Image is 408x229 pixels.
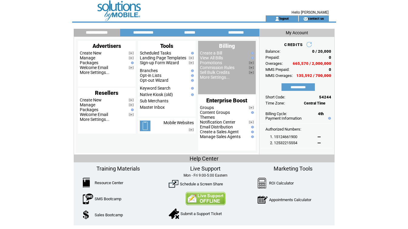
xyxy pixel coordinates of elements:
[250,126,254,128] img: help.gif
[286,30,308,35] span: My Account
[279,16,289,20] a: logout
[265,95,285,99] span: Short Code:
[265,55,279,60] span: Prepaid:
[160,43,173,49] span: Tools
[265,73,293,78] span: MMS Overages:
[190,74,194,77] img: help.gif
[249,61,254,65] img: video.png
[140,73,161,78] a: Opt-in Lists
[190,155,218,162] span: Help Center
[80,51,102,55] a: Create New
[95,197,121,201] a: SMS Bootcamp
[270,141,297,145] span: 2. 12532215554
[329,67,331,72] span: 0
[319,95,331,99] span: 54244
[200,129,239,134] a: Create a Sales Agent
[93,43,121,49] span: Advertisers
[140,78,168,83] a: Opt-out Wizard
[265,116,302,121] a: Payment Information
[189,128,194,131] img: video.png
[318,111,324,116] span: 4th
[265,49,280,54] span: Balance:
[200,51,222,55] a: Create a Bill
[95,213,123,217] a: Sales Bootcamp
[200,75,230,80] a: More Settings...
[140,92,173,97] a: Native Kiosk (old)
[190,87,194,90] img: help.gif
[80,65,108,70] a: Welcome Email
[83,178,90,188] img: ResourceCenter.png
[249,66,254,69] img: video.png
[140,98,168,103] a: Sub Merchants
[312,49,331,54] span: 0 / 20,000
[200,55,223,60] a: View All Bills
[190,79,194,82] img: help.gif
[190,93,194,96] img: help.gif
[140,86,170,91] a: Keyword Search
[265,67,289,72] span: MMS Prepaid:
[129,98,134,102] img: video.png
[329,55,331,60] span: 0
[200,65,234,70] a: Commission Rules
[180,211,222,216] a: Submit a Support Ticket
[140,51,171,55] a: Scheduled Tasks
[296,73,331,78] span: 135,592 / 700,000
[164,120,194,125] a: Mobile Websites
[80,117,110,122] a: More Settings...
[200,120,235,124] a: Notification Center
[327,117,331,120] img: help.gif
[206,97,247,104] span: Enterprise Boost
[249,121,254,124] img: video.png
[80,107,98,112] a: Packages
[304,101,325,105] span: Central Time
[169,208,179,219] img: SupportTicket.png
[140,55,186,60] a: Landing Page Templates
[180,182,223,186] a: Schedule a Screen Share
[129,56,134,60] img: video.png
[140,68,158,73] a: Branches
[250,111,254,114] img: help.gif
[269,181,294,185] a: ROI Calculator
[270,134,297,139] span: 1. 15124661900
[80,102,95,107] a: Manage
[190,165,221,172] span: Live Support
[250,57,254,59] img: help.gif
[275,16,279,21] img: account_icon.gif
[200,60,222,65] a: Promotions
[269,197,311,202] a: Appointments Calculator
[140,105,165,110] a: Master Inbox
[249,106,254,109] img: video.png
[96,165,140,172] span: Training Materials
[265,111,287,116] span: Billing Cycle:
[130,108,134,111] img: help.gif
[274,165,312,172] span: Marketing Tools
[129,66,134,69] img: video.png
[200,134,241,139] a: Manage Sales Agents
[219,43,235,49] span: Billing
[83,194,93,204] img: SMSBootcamp.png
[265,101,285,105] span: Time Zone:
[95,181,123,185] a: Resource Center
[129,103,134,107] img: video.png
[249,71,254,74] img: video.png
[265,61,283,66] span: Overages:
[184,173,228,178] span: Mon - Fri 9:00-5:00 Eastern
[80,55,95,60] a: Manage
[200,124,233,129] a: Email Distribution
[129,51,134,55] img: video.png
[250,131,254,133] img: help.gif
[200,115,215,120] a: Themes
[258,178,267,188] img: Calculator.png
[95,90,118,96] span: Resellers
[284,42,303,47] span: CREDITS
[250,135,254,138] img: help.gif
[80,98,102,102] a: Create New
[200,70,230,75] a: Sell Bulk Credits
[258,194,268,205] img: AppointmentCalc.png
[189,61,194,65] img: video.png
[303,16,308,21] img: contact_us_icon.gif
[190,52,194,55] img: help.gif
[83,210,90,219] img: SalesBootcamp.png
[80,60,98,65] a: Packages
[190,69,194,72] img: help.gif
